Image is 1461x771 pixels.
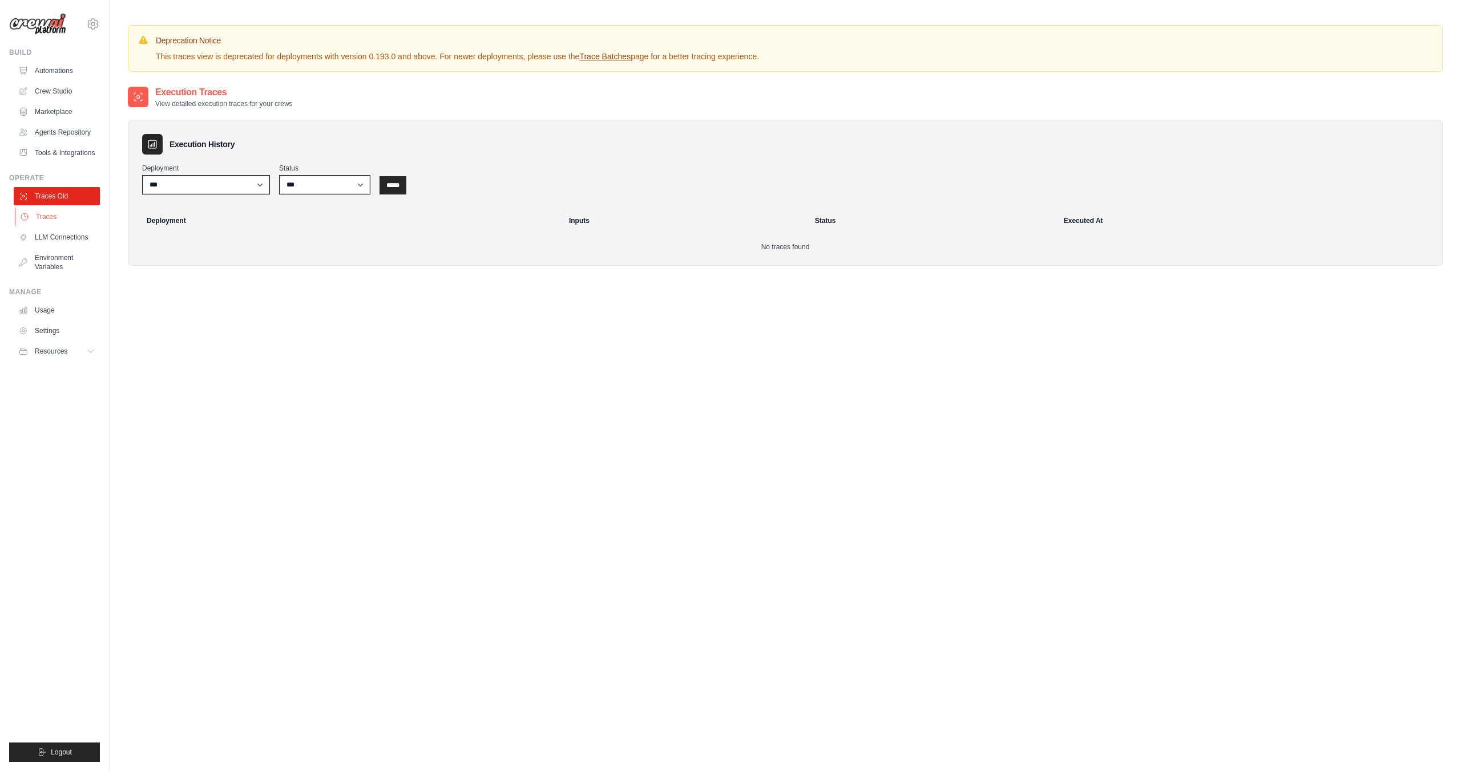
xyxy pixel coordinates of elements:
[808,208,1057,233] th: Status
[142,242,1428,251] p: No traces found
[1057,208,1438,233] th: Executed At
[14,249,100,276] a: Environment Variables
[579,52,631,61] a: Trace Batches
[14,322,100,340] a: Settings
[14,103,100,121] a: Marketplace
[15,208,101,226] a: Traces
[562,208,808,233] th: Inputs
[142,164,270,173] label: Deployment
[279,164,370,173] label: Status
[14,301,100,319] a: Usage
[14,144,100,162] a: Tools & Integrations
[156,35,759,46] h3: Deprecation Notice
[51,748,72,757] span: Logout
[14,123,100,141] a: Agents Repository
[9,287,100,297] div: Manage
[35,347,67,356] span: Resources
[14,342,100,360] button: Resources
[155,86,293,99] h2: Execution Traces
[14,82,100,100] a: Crew Studio
[155,99,293,108] p: View detailed execution traces for your crews
[9,13,66,35] img: Logo
[14,187,100,205] a: Traces Old
[14,228,100,246] a: LLM Connections
[9,742,100,762] button: Logout
[14,62,100,80] a: Automations
[156,51,759,62] p: This traces view is deprecated for deployments with version 0.193.0 and above. For newer deployme...
[9,173,100,182] div: Operate
[133,208,562,233] th: Deployment
[169,139,235,150] h3: Execution History
[9,48,100,57] div: Build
